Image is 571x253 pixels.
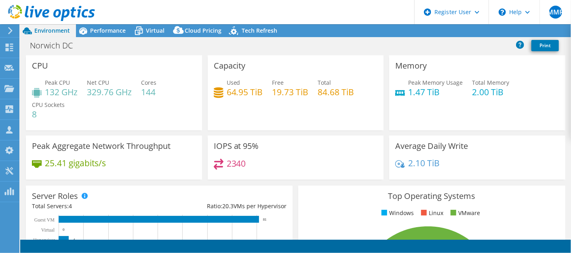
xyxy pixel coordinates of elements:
[73,238,75,242] text: 4
[318,79,331,86] span: Total
[227,159,246,168] h4: 2340
[272,79,284,86] span: Free
[146,27,164,34] span: Virtual
[41,227,55,233] text: Virtual
[63,228,65,232] text: 0
[318,88,354,96] h4: 84.68 TiB
[263,217,267,222] text: 81
[395,142,468,151] h3: Average Daily Write
[90,27,126,34] span: Performance
[87,88,132,96] h4: 329.76 GHz
[408,79,463,86] span: Peak Memory Usage
[159,202,287,211] div: Ratio: VMs per Hypervisor
[185,27,221,34] span: Cloud Pricing
[141,88,156,96] h4: 144
[45,79,70,86] span: Peak CPU
[32,202,159,211] div: Total Servers:
[449,209,480,217] li: VMware
[499,8,506,16] svg: \n
[45,159,106,167] h4: 25.41 gigabits/s
[408,88,463,96] h4: 1.47 TiB
[242,27,277,34] span: Tech Refresh
[32,110,65,119] h4: 8
[304,192,559,201] h3: Top Operating Systems
[34,217,55,223] text: Guest VM
[472,79,509,86] span: Total Memory
[32,142,171,151] h3: Peak Aggregate Network Throughput
[33,237,55,243] text: Hypervisor
[141,79,156,86] span: Cores
[26,41,85,50] h1: Norwich DC
[227,88,263,96] h4: 64.95 TiB
[549,6,562,19] span: MMR
[214,61,246,70] h3: Capacity
[531,40,559,51] a: Print
[472,88,509,96] h4: 2.00 TiB
[379,209,414,217] li: Windows
[214,142,259,151] h3: IOPS at 95%
[272,88,309,96] h4: 19.73 TiB
[45,88,78,96] h4: 132 GHz
[69,202,72,210] span: 4
[419,209,443,217] li: Linux
[34,27,70,34] span: Environment
[87,79,109,86] span: Net CPU
[227,79,240,86] span: Used
[32,192,78,201] h3: Server Roles
[32,101,65,109] span: CPU Sockets
[408,159,440,167] h4: 2.10 TiB
[222,202,234,210] span: 20.3
[32,61,48,70] h3: CPU
[395,61,427,70] h3: Memory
